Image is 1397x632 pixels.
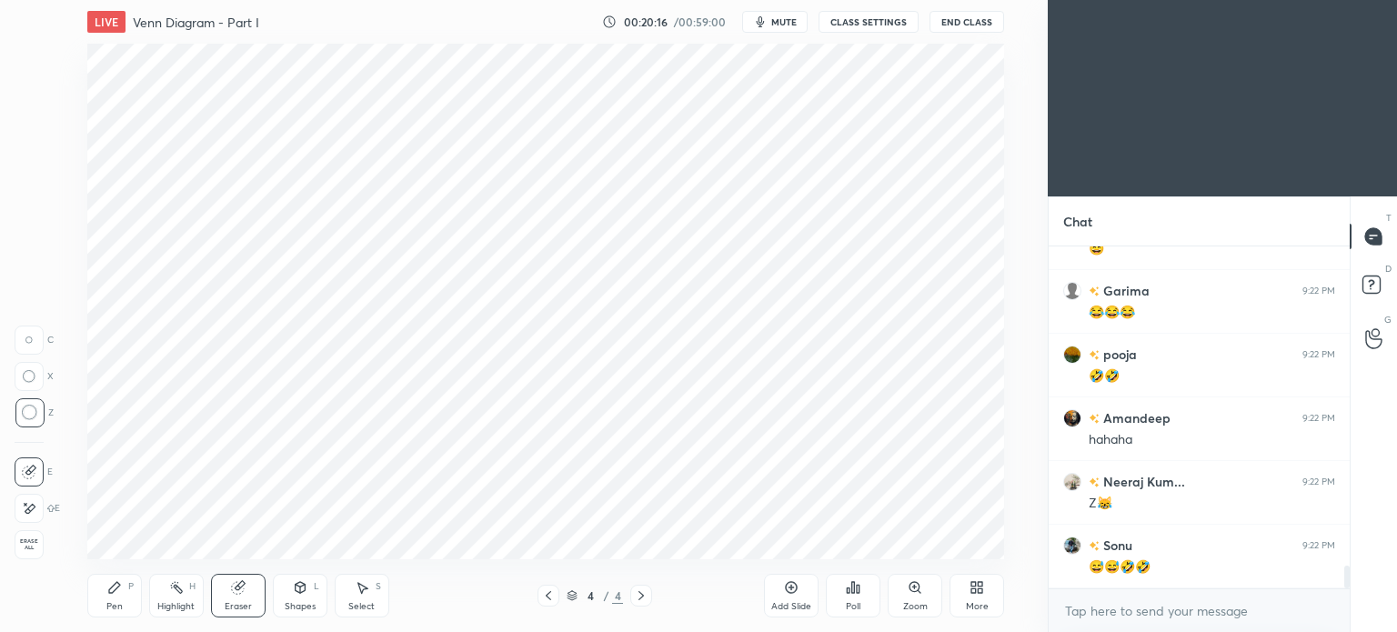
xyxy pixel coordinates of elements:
div: grid [1049,246,1350,588]
img: no-rating-badge.077c3623.svg [1089,286,1100,296]
div: hahaha [1089,431,1335,449]
h6: pooja [1100,345,1137,364]
div: 9:22 PM [1302,349,1335,360]
div: S [376,582,381,591]
span: Erase all [15,538,43,551]
div: 9:22 PM [1302,477,1335,487]
div: 4 [612,587,623,604]
div: 😅😅🤣🤣 [1089,558,1335,577]
img: f0afbd6cb7a84a0ab230e566e21e1bbf.jpg [1063,409,1081,427]
img: 9081843af544456586c459531e725913.jpg [1063,473,1081,491]
p: G [1384,313,1392,326]
p: D [1385,262,1392,276]
img: no-rating-badge.077c3623.svg [1089,477,1100,487]
img: no-rating-badge.077c3623.svg [1089,541,1100,551]
div: 😂😂😂 [1089,304,1335,322]
div: Z😹 [1089,495,1335,513]
div: 😄 [1089,240,1335,258]
img: no-rating-badge.077c3623.svg [1089,350,1100,360]
div: E [15,457,53,487]
div: Shapes [285,602,316,611]
div: E [15,494,60,523]
div: Select [348,602,375,611]
h6: Neeraj Kum... [1100,472,1185,491]
div: L [314,582,319,591]
div: H [189,582,196,591]
div: Add Slide [771,602,811,611]
h6: Sonu [1100,536,1132,555]
img: default.png [1063,282,1081,300]
div: Poll [846,602,860,611]
span: mute [771,15,797,28]
div: C [15,326,54,355]
h6: Garima [1100,281,1150,300]
div: Z [15,398,54,427]
div: 9:22 PM [1302,286,1335,296]
div: Highlight [157,602,195,611]
button: End Class [930,11,1004,33]
div: More [966,602,989,611]
p: Chat [1049,197,1107,246]
div: Zoom [903,602,928,611]
div: 9:22 PM [1302,540,1335,551]
div: / [603,590,608,601]
p: T [1386,211,1392,225]
h6: Amandeep [1100,408,1171,427]
h4: Venn Diagram - Part I [133,14,259,31]
div: 4 [581,590,599,601]
img: no-rating-badge.077c3623.svg [1089,414,1100,424]
div: Eraser [225,602,252,611]
img: 1996a41c05a54933bfa64e97c9bd7d8b.jpg [1063,537,1081,555]
div: 🤣🤣 [1089,367,1335,386]
div: LIVE [87,11,126,33]
button: CLASS SETTINGS [819,11,919,33]
img: ac5859e3cd1242c1a5535bf8004781c0.jpg [1063,346,1081,364]
div: Pen [106,602,123,611]
div: X [15,362,54,391]
button: mute [742,11,808,33]
div: P [128,582,134,591]
div: 9:22 PM [1302,413,1335,424]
